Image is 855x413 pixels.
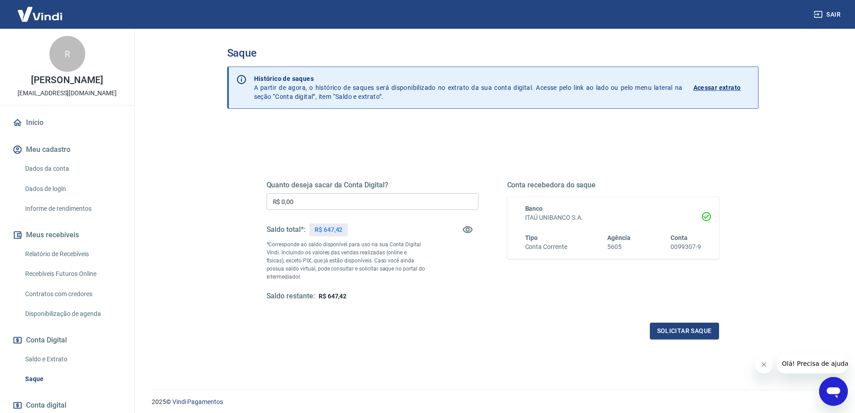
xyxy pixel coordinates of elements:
span: Banco [525,205,543,212]
p: [PERSON_NAME] [31,75,103,85]
p: [EMAIL_ADDRESS][DOMAIN_NAME] [18,89,117,98]
p: Acessar extrato [693,83,741,92]
a: Relatório de Recebíveis [22,245,123,263]
a: Recebíveis Futuros Online [22,265,123,283]
span: Agência [607,234,631,241]
h5: Saldo restante: [267,292,315,301]
span: Conta digital [26,399,66,412]
span: Olá! Precisa de ajuda? [5,6,75,13]
button: Meus recebíveis [11,225,123,245]
button: Meu cadastro [11,140,123,160]
a: Dados de login [22,180,123,198]
p: *Corresponde ao saldo disponível para uso na sua Conta Digital Vindi. Incluindo os valores das ve... [267,240,425,281]
h5: Quanto deseja sacar da Conta Digital? [267,181,478,190]
a: Vindi Pagamentos [172,398,223,405]
div: R [49,36,85,72]
button: Conta Digital [11,330,123,350]
a: Saque [22,370,123,388]
a: Dados da conta [22,160,123,178]
span: R$ 647,42 [319,293,347,300]
p: A partir de agora, o histórico de saques será disponibilizado no extrato da sua conta digital. Ac... [254,74,683,101]
p: 2025 © [152,397,833,407]
h6: ITAÚ UNIBANCO S.A. [525,213,701,222]
a: Disponibilização de agenda [22,305,123,323]
a: Contratos com credores [22,285,123,303]
h5: Conta recebedora do saque [507,181,719,190]
span: Conta [671,234,688,241]
p: Histórico de saques [254,74,683,83]
iframe: Mensagem da empresa [776,354,848,373]
button: Solicitar saque [650,323,719,339]
iframe: Botão para abrir a janela de mensagens [819,377,848,406]
p: R$ 647,42 [315,225,343,235]
a: Informe de rendimentos [22,200,123,218]
img: Vindi [11,0,69,28]
iframe: Fechar mensagem [755,355,773,373]
h3: Saque [227,47,759,59]
h5: Saldo total*: [267,225,306,234]
button: Sair [812,6,844,23]
span: Tipo [525,234,538,241]
a: Acessar extrato [693,74,751,101]
a: Saldo e Extrato [22,350,123,369]
h6: 0099307-9 [671,242,701,252]
h6: Conta Corrente [525,242,567,252]
a: Início [11,113,123,133]
h6: 5605 [607,242,631,252]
